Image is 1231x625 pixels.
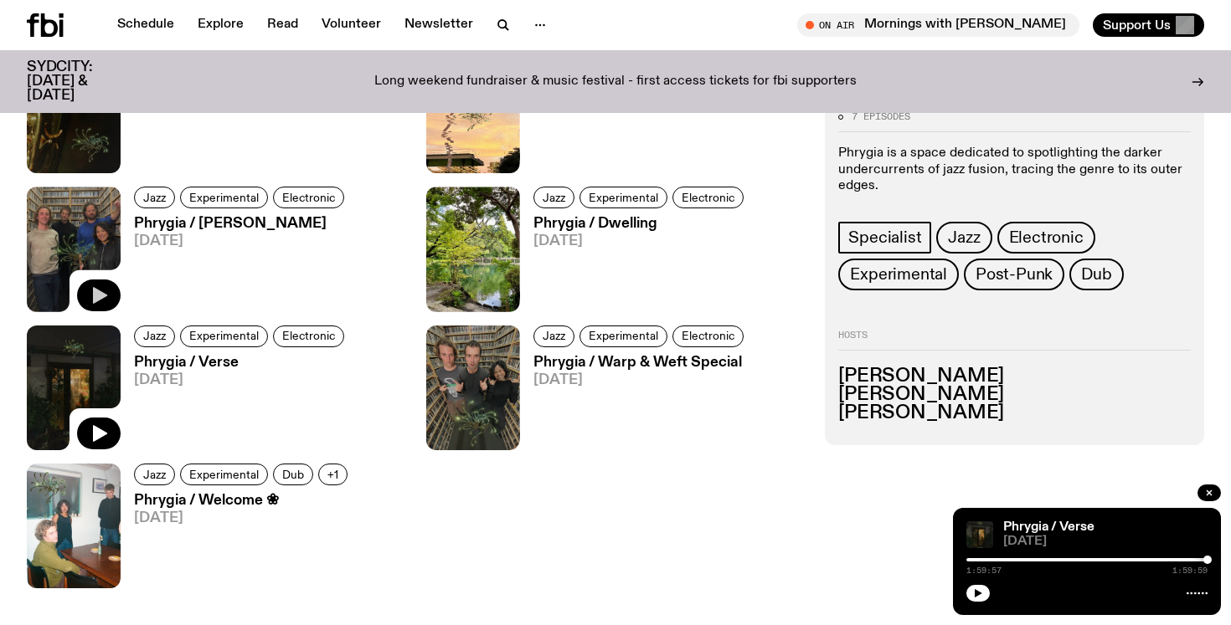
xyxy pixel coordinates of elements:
[1069,259,1123,290] a: Dub
[1103,18,1171,33] span: Support Us
[312,13,391,37] a: Volunteer
[672,325,744,347] a: Electronic
[838,404,1191,423] h3: [PERSON_NAME]
[838,259,959,290] a: Experimental
[134,511,353,525] span: [DATE]
[189,330,259,342] span: Experimental
[273,325,344,347] a: Electronic
[1172,566,1208,575] span: 1:59:59
[134,234,349,248] span: [DATE]
[850,265,947,284] span: Experimental
[533,234,749,248] span: [DATE]
[1009,228,1084,247] span: Electronic
[672,187,744,208] a: Electronic
[180,187,268,208] a: Experimental
[533,325,574,347] a: Jazz
[121,356,349,450] a: Phrygia / Verse[DATE]
[533,373,749,387] span: [DATE]
[180,325,268,347] a: Experimental
[520,79,769,173] a: Phrygia / Noise[DATE]
[189,192,259,204] span: Experimental
[273,187,344,208] a: Electronic
[1093,13,1204,37] button: Support Us
[520,217,749,311] a: Phrygia / Dwelling[DATE]
[997,222,1095,254] a: Electronic
[838,222,931,254] a: Specialist
[143,192,166,204] span: Jazz
[838,386,1191,404] h3: [PERSON_NAME]
[976,265,1053,284] span: Post-Punk
[374,74,857,90] p: Long weekend fundraiser & music festival - first access tickets for fbi supporters
[1003,535,1208,548] span: [DATE]
[682,330,734,342] span: Electronic
[273,464,313,485] a: Dub
[838,368,1191,387] h3: [PERSON_NAME]
[682,192,734,204] span: Electronic
[188,13,254,37] a: Explore
[121,494,353,588] a: Phrygia / Welcome ❀[DATE]
[143,330,166,342] span: Jazz
[134,325,175,347] a: Jazz
[282,192,335,204] span: Electronic
[533,217,749,231] h3: Phrygia / Dwelling
[848,228,921,247] span: Specialist
[134,187,175,208] a: Jazz
[579,187,667,208] a: Experimental
[282,330,335,342] span: Electronic
[797,13,1079,37] button: On AirMornings with [PERSON_NAME]
[1003,520,1095,534] a: Phrygia / Verse
[134,356,349,370] h3: Phrygia / Verse
[180,464,268,485] a: Experimental
[936,222,991,254] a: Jazz
[543,330,565,342] span: Jazz
[121,217,349,311] a: Phrygia / [PERSON_NAME][DATE]
[134,373,349,387] span: [DATE]
[121,57,276,173] a: Phrygia / Saxophone[DATE]
[143,468,166,480] span: Jazz
[257,13,308,37] a: Read
[852,112,910,121] span: 7 episodes
[134,217,349,231] h3: Phrygia / [PERSON_NAME]
[589,330,658,342] span: Experimental
[394,13,483,37] a: Newsletter
[589,192,658,204] span: Experimental
[579,325,667,347] a: Experimental
[838,146,1191,195] p: Phrygia is a space dedicated to spotlighting the darker undercurrents of jazz fusion, tracing the...
[964,259,1064,290] a: Post-Punk
[134,494,353,508] h3: Phrygia / Welcome ❀
[134,464,175,485] a: Jazz
[27,60,134,103] h3: SYDCITY: [DATE] & [DATE]
[327,468,338,480] span: +1
[520,356,749,450] a: Phrygia / Warp & Weft Special[DATE]
[948,228,980,247] span: Jazz
[533,356,749,370] h3: Phrygia / Warp & Weft Special
[318,464,348,485] button: +1
[543,192,565,204] span: Jazz
[966,566,1002,575] span: 1:59:57
[189,468,259,480] span: Experimental
[533,187,574,208] a: Jazz
[282,468,304,480] span: Dub
[107,13,184,37] a: Schedule
[838,330,1191,351] h2: Hosts
[1081,265,1111,284] span: Dub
